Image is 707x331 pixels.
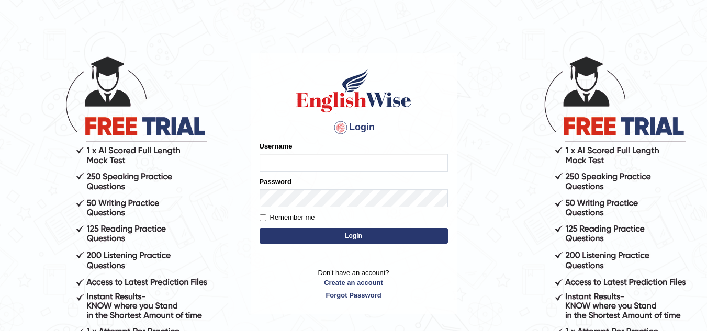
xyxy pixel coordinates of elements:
[260,177,291,187] label: Password
[260,290,448,300] a: Forgot Password
[260,141,293,151] label: Username
[260,268,448,300] p: Don't have an account?
[260,119,448,136] h4: Login
[260,214,266,221] input: Remember me
[294,67,413,114] img: Logo of English Wise sign in for intelligent practice with AI
[260,228,448,244] button: Login
[260,212,315,223] label: Remember me
[260,278,448,288] a: Create an account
